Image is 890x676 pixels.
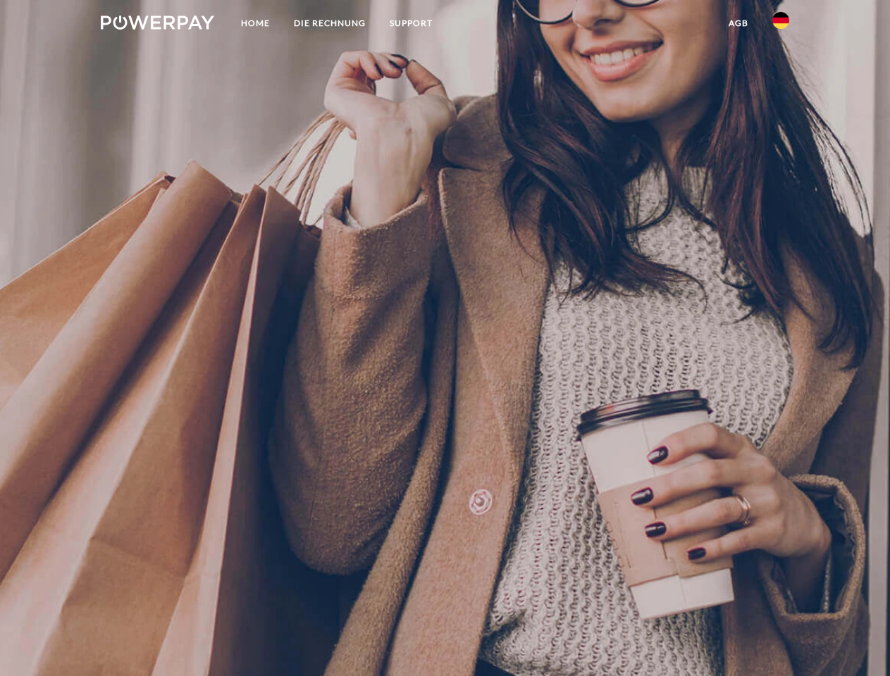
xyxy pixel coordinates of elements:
[229,11,282,36] a: Home
[282,11,378,36] a: DIE RECHNUNG
[378,11,445,36] a: SUPPORT
[772,12,789,29] img: de
[717,11,760,36] a: agb
[101,15,214,30] img: logo-powerpay-white.svg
